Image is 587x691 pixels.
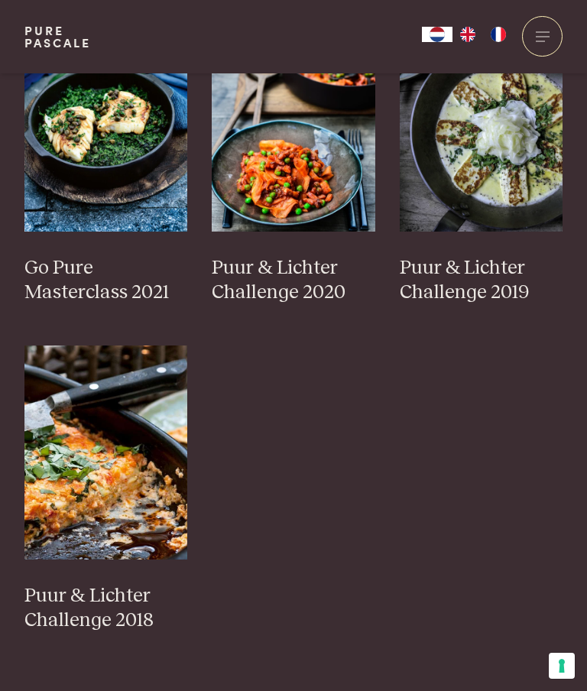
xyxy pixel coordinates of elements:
[422,27,452,42] div: Language
[24,256,188,305] h3: Go Pure Masterclass 2021
[400,18,563,305] a: Puur &#038; Lichter Challenge 2019 Puur & Lichter Challenge 2019
[24,18,188,232] img: Go Pure Masterclass 2021
[400,18,563,232] img: Puur &#038; Lichter Challenge 2019
[400,256,563,305] h3: Puur & Lichter Challenge 2019
[212,18,375,305] a: Puur &#038; Lichter Challenge 2020 Puur & Lichter Challenge 2020
[24,345,188,560] img: Puur &#038; Lichter Challenge 2018
[24,18,188,305] a: Go Pure Masterclass 2021 Go Pure Masterclass 2021
[212,18,375,232] img: Puur &#038; Lichter Challenge 2020
[212,256,375,305] h3: Puur & Lichter Challenge 2020
[422,27,514,42] aside: Language selected: Nederlands
[452,27,514,42] ul: Language list
[24,584,188,633] h3: Puur & Lichter Challenge 2018
[422,27,452,42] a: NL
[452,27,483,42] a: EN
[483,27,514,42] a: FR
[24,345,188,633] a: Puur &#038; Lichter Challenge 2018 Puur & Lichter Challenge 2018
[24,24,91,49] a: PurePascale
[549,653,575,679] button: Uw voorkeuren voor toestemming voor trackingtechnologieën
